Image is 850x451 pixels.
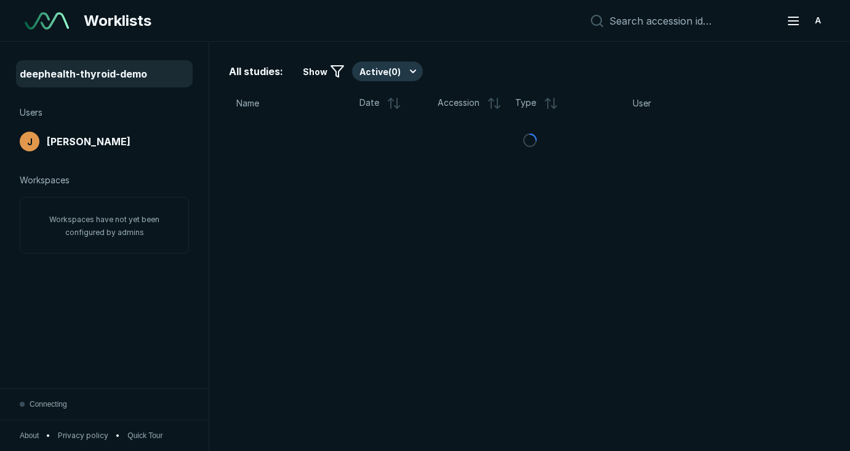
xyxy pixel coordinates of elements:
span: Date [359,96,379,111]
a: avatar-name[PERSON_NAME] [17,129,191,154]
span: Accession [438,96,479,111]
span: Workspaces have not yet been configured by admins [49,215,159,237]
button: avatar-name [779,9,830,33]
button: Connecting [20,389,67,420]
button: About [20,430,39,441]
a: See-Mode Logo [20,7,74,34]
span: deephealth-thyroid-demo [20,66,147,81]
img: See-Mode Logo [25,12,69,30]
span: Users [20,106,42,119]
span: • [46,430,50,441]
button: Active(0) [352,62,423,81]
div: avatar-name [808,11,828,31]
button: Quick Tour [127,430,162,441]
a: deephealth-thyroid-demo [17,62,191,86]
span: All studies: [229,64,283,79]
span: Connecting [30,399,67,410]
span: User [633,97,651,110]
span: J [27,135,33,148]
span: Name [236,97,259,110]
span: Show [303,65,327,78]
span: Type [515,96,536,111]
input: Search accession id… [609,15,771,27]
span: A [815,14,821,27]
span: [PERSON_NAME] [47,134,130,149]
span: • [116,430,120,441]
span: Worklists [84,10,151,32]
div: avatar-name [20,132,39,151]
span: Workspaces [20,174,70,187]
a: Privacy policy [58,430,108,441]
